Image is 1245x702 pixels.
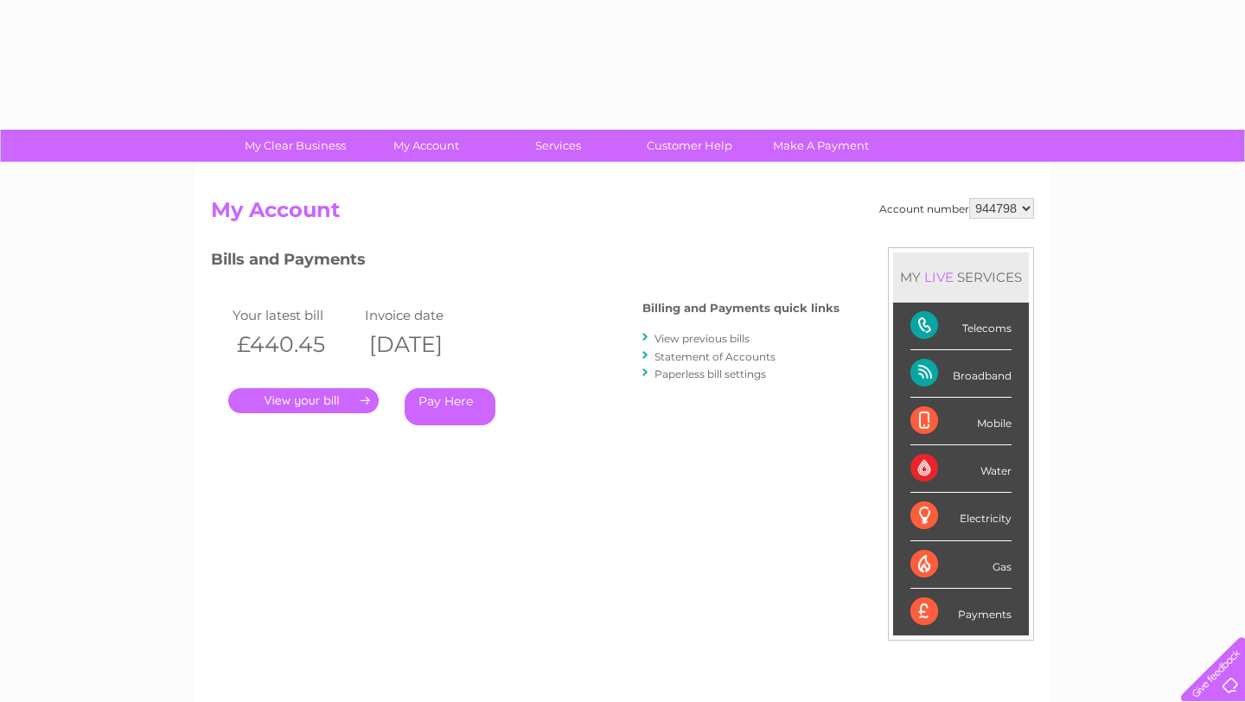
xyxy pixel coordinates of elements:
[879,198,1034,219] div: Account number
[910,541,1012,589] div: Gas
[355,130,498,162] a: My Account
[654,367,766,380] a: Paperless bill settings
[893,252,1029,302] div: MY SERVICES
[228,303,361,327] td: Your latest bill
[654,350,776,363] a: Statement of Accounts
[910,493,1012,540] div: Electricity
[224,130,367,162] a: My Clear Business
[654,332,750,345] a: View previous bills
[910,350,1012,398] div: Broadband
[910,445,1012,493] div: Water
[910,589,1012,635] div: Payments
[618,130,761,162] a: Customer Help
[487,130,629,162] a: Services
[642,302,840,315] h4: Billing and Payments quick links
[405,388,495,425] a: Pay Here
[910,303,1012,350] div: Telecoms
[228,327,361,362] th: £440.45
[211,198,1034,231] h2: My Account
[750,130,892,162] a: Make A Payment
[211,247,840,278] h3: Bills and Payments
[228,388,379,413] a: .
[910,398,1012,445] div: Mobile
[921,269,957,285] div: LIVE
[361,303,493,327] td: Invoice date
[361,327,493,362] th: [DATE]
